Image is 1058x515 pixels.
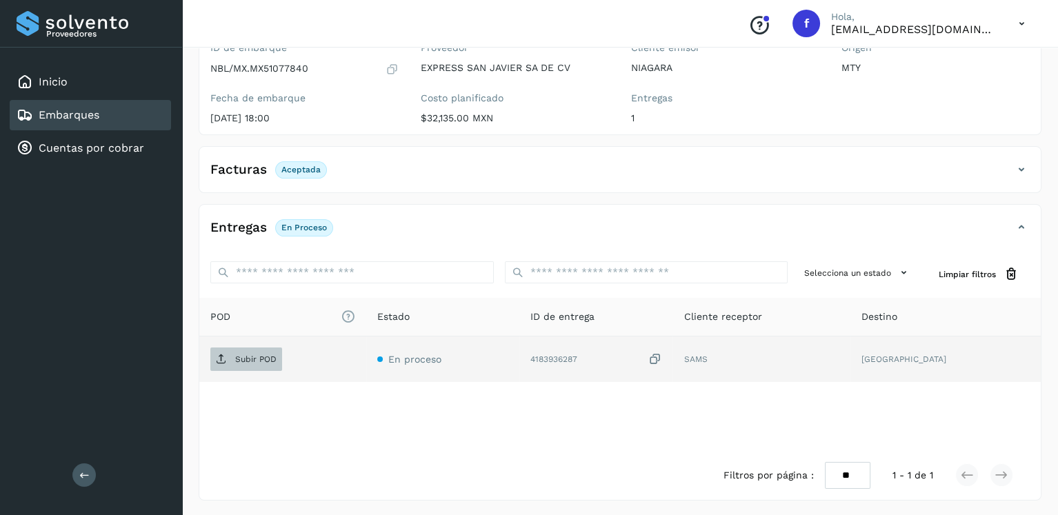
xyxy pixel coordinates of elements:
span: POD [210,310,355,324]
span: ID de entrega [530,310,595,324]
p: Subir POD [235,354,277,364]
div: Embarques [10,100,171,130]
span: 1 - 1 de 1 [892,468,933,483]
h4: Facturas [210,162,267,178]
p: Proveedores [46,29,166,39]
p: NIAGARA [631,62,819,74]
p: 1 [631,112,819,124]
span: En proceso [388,354,441,365]
p: Hola, [831,11,997,23]
p: [DATE] 18:00 [210,112,399,124]
a: Cuentas por cobrar [39,141,144,154]
p: En proceso [281,223,327,232]
button: Selecciona un estado [799,261,917,284]
h4: Entregas [210,220,267,236]
p: $32,135.00 MXN [421,112,609,124]
p: Aceptada [281,165,321,174]
p: facturacion@expresssanjavier.com [831,23,997,36]
div: Inicio [10,67,171,97]
label: Costo planificado [421,92,609,104]
span: Cliente receptor [683,310,761,324]
label: Fecha de embarque [210,92,399,104]
div: Cuentas por cobrar [10,133,171,163]
a: Embarques [39,108,99,121]
a: Inicio [39,75,68,88]
p: EXPRESS SAN JAVIER SA DE CV [421,62,609,74]
p: MTY [841,62,1030,74]
div: FacturasAceptada [199,158,1041,192]
label: ID de embarque [210,42,399,54]
span: Estado [377,310,410,324]
div: EntregasEn proceso [199,216,1041,250]
span: Destino [861,310,897,324]
label: Origen [841,42,1030,54]
td: [GEOGRAPHIC_DATA] [850,336,1041,382]
p: NBL/MX.MX51077840 [210,63,308,74]
span: Filtros por página : [723,468,814,483]
label: Entregas [631,92,819,104]
td: SAMS [672,336,850,382]
div: 4183936287 [530,352,661,367]
span: Limpiar filtros [939,268,996,281]
button: Limpiar filtros [928,261,1030,287]
label: Cliente emisor [631,42,819,54]
button: Subir POD [210,347,282,371]
label: Proveedor [421,42,609,54]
